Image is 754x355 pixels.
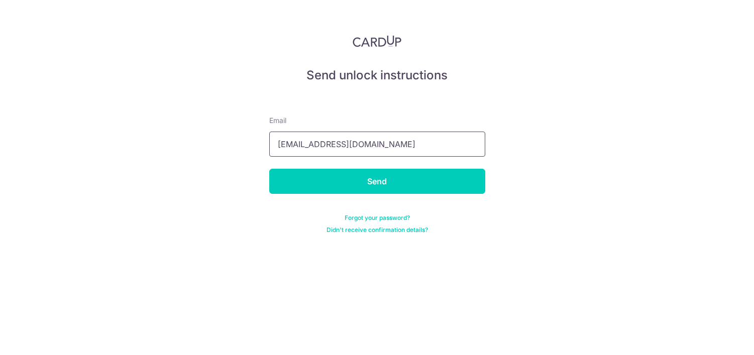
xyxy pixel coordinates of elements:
img: CardUp Logo [353,35,402,47]
a: Didn't receive confirmation details? [327,226,428,234]
a: Forgot your password? [345,214,410,222]
input: Send [269,169,485,194]
h5: Send unlock instructions [269,67,485,83]
input: Enter your Email [269,132,485,157]
span: translation missing: en.devise.label.Email [269,116,286,125]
